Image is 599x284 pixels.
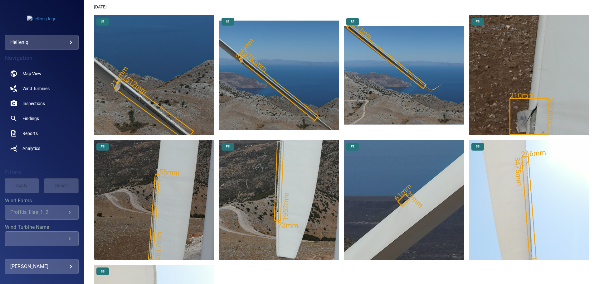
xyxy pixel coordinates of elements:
[347,144,358,149] span: TE
[5,126,79,141] a: reports noActive
[469,15,589,135] img: Profitis_Ilias_1_2/785346/2025-09-02-1/2025-09-02-1/image67wp74.jpg
[222,19,233,24] span: LE
[5,205,79,220] div: Wind Farms
[22,130,38,137] span: Reports
[219,15,339,135] img: Profitis_Ilias_1_2/785346/2025-09-02-1/2025-09-02-1/image63wp69.jpg
[219,140,339,260] img: Profitis_Ilias_1_2/785346/2025-09-02-1/2025-09-02-1/image65wp72.jpg
[469,140,589,260] img: Profitis_Ilias_1_2/785346/2025-09-02-1/2025-09-02-1/image92wp100.jpg
[22,115,39,122] span: Findings
[94,140,214,260] img: Profitis_Ilias_1_2/785346/2025-09-02-1/2025-09-02-1/image66wp73.jpg
[5,35,79,50] div: helleniq
[97,269,108,274] span: SS
[22,100,45,107] span: Inspections
[5,225,79,230] label: Wind Turbine Name
[222,144,233,149] span: PS
[5,141,79,156] a: analytics noActive
[5,81,79,96] a: windturbines noActive
[5,55,79,61] h4: Navigation
[5,231,79,246] div: Wind Turbine Name
[472,19,483,24] span: PS
[5,96,79,111] a: inspections noActive
[5,66,79,81] a: map noActive
[5,198,79,203] label: Wind Farms
[94,15,214,135] img: Profitis_Ilias_1_2/785346/2025-09-02-1/2025-09-02-1/image62wp68.jpg
[344,15,464,135] img: Profitis_Ilias_1_2/785346/2025-09-02-1/2025-09-02-1/image64wp70.jpg
[10,209,66,215] div: Profitis_Ilias_1_2
[10,37,73,47] div: helleniq
[5,111,79,126] a: findings noActive
[22,85,50,92] span: Wind Turbines
[5,169,79,175] h4: Filters
[344,140,464,260] img: Profitis_Ilias_1_2/785346/2025-09-02-1/2025-09-02-1/image88wp95.jpg
[347,19,358,24] span: LE
[472,144,483,149] span: SS
[10,262,73,272] div: [PERSON_NAME]
[22,145,40,152] span: Analytics
[27,16,56,22] img: helleniq-logo
[22,70,41,77] span: Map View
[97,19,108,24] span: LE
[94,4,589,10] div: [DATE]
[97,144,108,149] span: PS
